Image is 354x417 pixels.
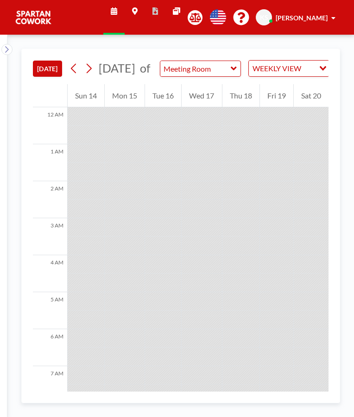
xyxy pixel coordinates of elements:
div: Sun 14 [68,84,104,107]
div: Wed 17 [182,84,221,107]
div: Tue 16 [145,84,181,107]
div: 4 AM [33,255,67,292]
span: of [140,61,150,75]
div: Sat 20 [294,84,329,107]
input: Meeting Room [160,61,231,76]
span: WEEKLY VIEW [251,62,303,74]
span: [DATE] [99,61,135,75]
div: Fri 19 [260,84,293,107]
div: 12 AM [33,107,67,144]
div: Search for option [249,61,329,76]
div: 3 AM [33,218,67,255]
span: [PERSON_NAME] [276,14,328,22]
div: Mon 15 [105,84,145,107]
div: 1 AM [33,144,67,181]
div: 2 AM [33,181,67,218]
div: 5 AM [33,292,67,329]
span: KS [260,13,268,22]
div: 7 AM [33,366,67,403]
div: Thu 18 [222,84,259,107]
input: Search for option [304,62,314,74]
img: organization-logo [15,8,52,27]
button: [DATE] [33,61,62,77]
div: 6 AM [33,329,67,366]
